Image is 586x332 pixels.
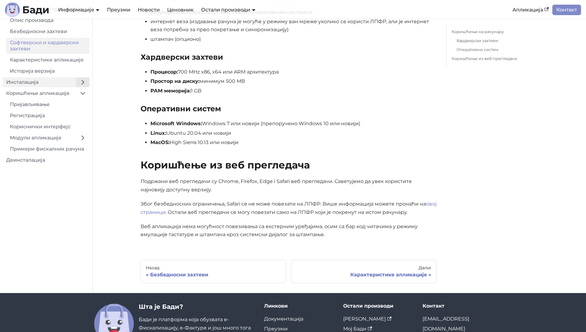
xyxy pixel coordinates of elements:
[141,260,286,283] a: НазадБезбедносни захтеви
[296,272,431,278] div: Карактеристике апликације
[6,55,90,65] a: Карактеристике апликације
[139,303,254,311] h3: Шта је Бади?
[457,37,533,44] a: Хардверски захтеви
[2,155,90,165] a: Деинсталација
[150,139,170,145] strong: MacOS:
[6,144,90,154] a: Примери фискалних рачуна
[141,223,436,239] p: Веб апликација нема могућност повезивања са екстерним уређајима, осим са бар код читачима у режим...
[141,200,436,239] admonition: Напомена
[141,104,436,113] h3: Оперативни систем
[141,200,436,216] p: Због безбедносних ограничења, Safari се не може повезати на ЛПФР. Више информација можете пронаћи...
[141,260,436,283] nav: странице докумената
[141,159,436,171] h2: Коришћење из веб прегледача
[6,38,90,54] a: Софтверски и хардверски захтеви
[150,18,436,34] li: интернет веза (издавање рачуна је могуће у режиму ван мреже уколико се користи ЛПФР, али је интер...
[6,111,90,121] a: Регистрација
[150,68,436,76] li: 700 MHz x86, x64 или ARM архитектура
[141,177,436,194] p: Подржани веб прегледачи су Chrome, Firefox, Edge i Safari веб прегледачи. Саветујемо да увек кори...
[452,55,536,62] a: Коришћење из веб прегледача
[134,5,163,15] a: Новости
[6,15,90,25] a: Опис производа
[103,5,134,15] a: Преузми
[150,78,200,84] strong: Простор на диску:
[150,129,436,137] li: Ubuntu 20.04 или новији
[150,87,436,95] li: 1 GB
[423,316,469,332] a: [EMAIL_ADDRESS][DOMAIN_NAME]
[146,265,281,271] div: Назад
[6,133,76,143] a: Модули апликације
[146,272,281,278] div: Безбедносни захтеви
[264,326,288,332] a: Преузми
[150,77,436,85] li: минимум 500 MB
[201,7,255,13] a: Остали производи
[5,2,20,17] img: Лого
[76,88,90,98] button: Collapse sidebar category 'Коришћење апликације'
[509,5,552,15] a: Апликација
[5,2,49,17] a: ЛогоБади
[141,53,436,62] h3: Хардверски захтеви
[264,303,334,309] div: Линкови
[343,326,372,332] a: Мој Бади
[457,46,533,53] a: Оперативни систем
[452,28,536,35] a: Коришћење на рачунару
[150,120,436,128] li: Windows 7 или новији (препоручено Windows 10 или новији)
[58,7,99,13] a: Информације
[343,303,413,309] div: Остали производи
[76,77,90,87] button: Expand sidebar category 'Инсталација'
[423,303,492,309] div: Контакт
[2,77,76,87] a: Инсталација
[552,5,581,15] a: Контакт
[6,66,90,76] a: Историја верзија
[343,316,391,322] a: [PERSON_NAME]
[150,69,178,75] strong: Процесор:
[6,122,90,132] a: Кориснички интерфејс
[6,27,90,36] a: Безбедносни захтеви
[150,130,166,136] strong: Linux:
[163,5,197,15] a: Ценовник
[291,260,436,283] a: ДаљеКарактеристике апликације
[22,5,49,15] b: Бади
[150,138,436,147] li: High Sierra 10.13 или новији
[141,201,436,215] a: овој страници
[150,88,191,94] strong: РАМ меморија:
[296,265,431,271] div: Даље
[150,35,436,43] li: штампач (опционо)
[2,88,76,98] a: Коришћење апликације
[264,316,303,322] a: Документација
[76,133,90,143] button: Expand sidebar category 'Модули апликације'
[150,121,202,126] strong: Microsoft Windows:
[6,100,90,109] a: Пријављивање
